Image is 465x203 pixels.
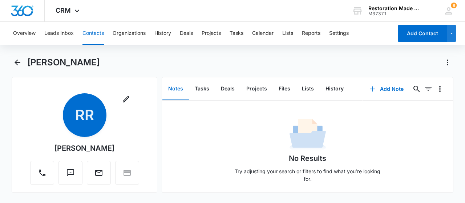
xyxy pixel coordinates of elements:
a: Call [30,172,54,178]
button: Call [30,161,54,185]
button: Files [273,78,296,100]
button: Filters [422,83,434,95]
div: account name [368,5,421,11]
h1: [PERSON_NAME] [27,57,100,68]
button: History [320,78,349,100]
div: notifications count [451,3,457,8]
button: Back [12,57,23,68]
button: Add Contact [398,25,447,42]
button: Search... [411,83,422,95]
a: Email [87,172,111,178]
button: Text [58,161,82,185]
button: Deals [180,22,193,45]
button: Leads Inbox [44,22,74,45]
button: History [154,22,171,45]
div: account id [368,11,421,16]
button: Reports [302,22,320,45]
span: RR [63,93,106,137]
div: [PERSON_NAME] [54,143,115,154]
span: CRM [56,7,71,14]
button: Organizations [113,22,146,45]
button: Projects [202,22,221,45]
button: Notes [162,78,189,100]
button: Tasks [230,22,243,45]
button: Actions [442,57,453,68]
p: Try adjusting your search or filters to find what you’re looking for. [231,167,384,183]
button: Tasks [189,78,215,100]
img: No Data [290,117,326,153]
button: Deals [215,78,240,100]
button: Overview [13,22,36,45]
button: Lists [282,22,293,45]
button: Email [87,161,111,185]
button: Contacts [82,22,104,45]
button: Calendar [252,22,274,45]
button: Overflow Menu [434,83,446,95]
h1: No Results [289,153,326,164]
button: Lists [296,78,320,100]
button: Add Note [363,80,411,98]
span: 8 [451,3,457,8]
a: Text [58,172,82,178]
button: Settings [329,22,349,45]
button: Projects [240,78,273,100]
